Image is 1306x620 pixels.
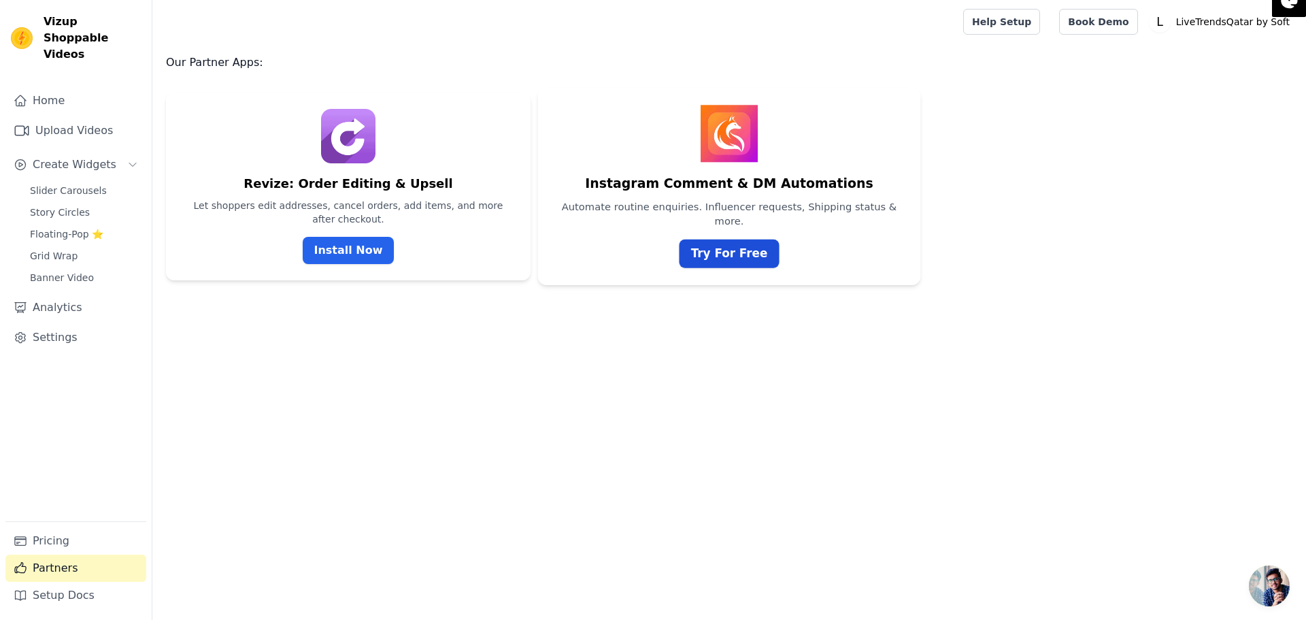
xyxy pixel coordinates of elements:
[1149,10,1295,34] button: L LiveTrendsQatar by Soft
[303,237,393,264] a: Install Now
[701,105,758,162] img: Instagram Comment & DM Automations logo
[1171,10,1295,34] p: LiveTrendsQatar by Soft
[30,206,90,219] span: Story Circles
[22,203,146,222] a: Story Circles
[585,174,873,193] h5: Instagram Comment & DM Automations
[5,527,146,555] a: Pricing
[44,14,141,63] span: Vizup Shoppable Videos
[5,151,146,178] button: Create Widgets
[182,199,514,226] p: Let shoppers edit addresses, cancel orders, add items, and more after checkout.
[555,199,903,228] p: Automate routine enquiries. Influencer requests, Shipping status & more.
[5,582,146,609] a: Setup Docs
[5,324,146,351] a: Settings
[963,9,1040,35] a: Help Setup
[166,54,1292,71] h4: Our Partner Apps:
[30,249,78,263] span: Grid Wrap
[22,246,146,265] a: Grid Wrap
[30,227,103,241] span: Floating-Pop ⭐
[1059,9,1137,35] a: Book Demo
[11,27,33,49] img: Vizup
[244,174,452,193] h5: Revize: Order Editing & Upsell
[5,87,146,114] a: Home
[321,109,375,163] img: Revize: Order Editing & Upsell logo
[1156,15,1163,29] text: L
[33,157,116,173] span: Create Widgets
[30,184,107,197] span: Slider Carousels
[5,555,146,582] a: Partners
[680,240,779,268] a: Try For Free
[5,117,146,144] a: Upload Videos
[22,225,146,244] a: Floating-Pop ⭐
[22,268,146,287] a: Banner Video
[22,181,146,200] a: Slider Carousels
[1249,566,1290,606] a: Open chat
[5,294,146,321] a: Analytics
[30,271,94,284] span: Banner Video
